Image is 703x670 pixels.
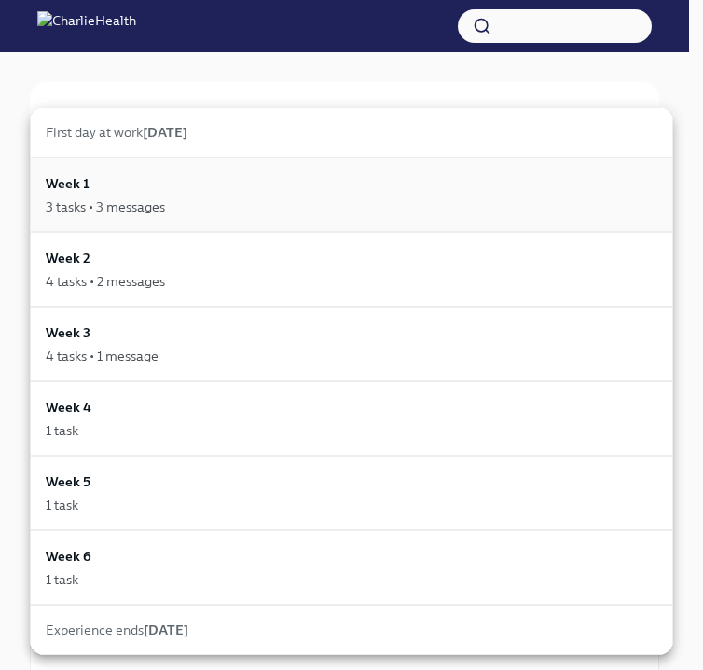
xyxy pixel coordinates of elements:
a: Week 13 tasks • 3 messages [30,157,673,232]
a: Week 24 tasks • 2 messages [30,232,673,307]
h6: Week 3 [46,322,90,343]
div: 3 tasks • 3 messages [46,198,165,216]
div: 1 task [46,570,78,589]
h6: Week 1 [46,173,90,194]
span: First day at work [46,124,187,141]
h6: Week 2 [46,248,90,268]
h6: Week 4 [46,397,91,417]
strong: [DATE] [143,124,187,141]
div: 4 tasks • 2 messages [46,272,165,291]
span: Experience ends [46,622,188,638]
a: Week 61 task [30,530,673,605]
div: 1 task [46,496,78,514]
h6: Week 6 [46,546,91,567]
a: Week 34 tasks • 1 message [30,307,673,381]
div: 1 task [46,421,78,440]
div: 4 tasks • 1 message [46,347,159,365]
a: Week 41 task [30,381,673,456]
h6: Week 5 [46,472,90,492]
strong: [DATE] [144,622,188,638]
a: Week 51 task [30,456,673,530]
